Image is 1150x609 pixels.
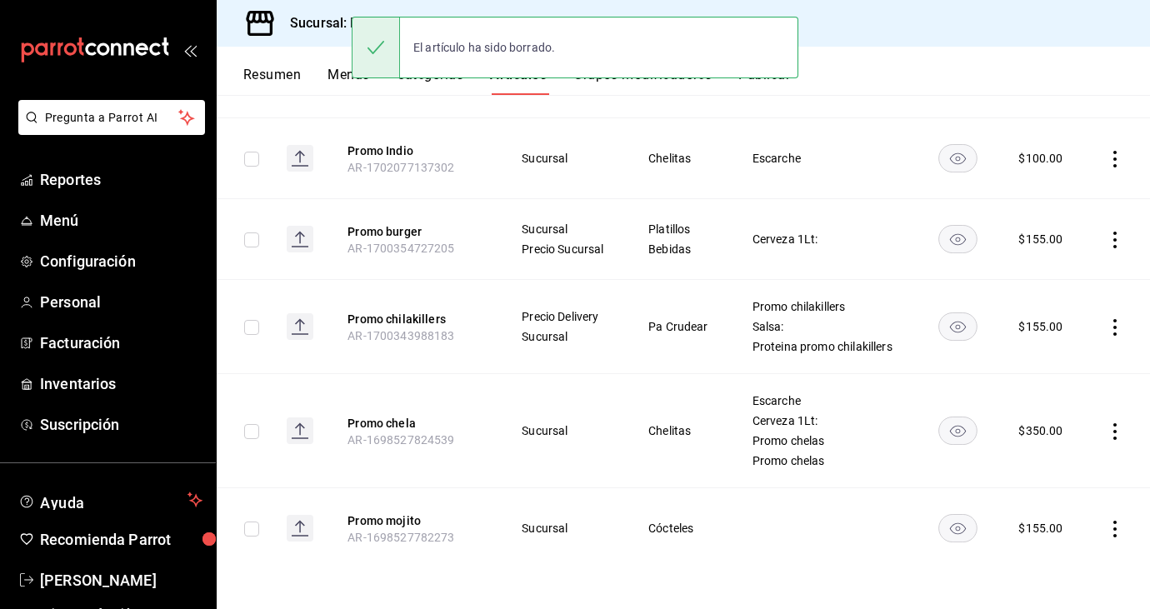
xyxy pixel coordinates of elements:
[648,425,711,437] span: Chelitas
[1107,232,1123,248] button: actions
[1018,422,1062,439] div: $ 350.00
[938,514,977,542] button: availability-product
[327,67,369,95] button: Menús
[938,225,977,253] button: availability-product
[1107,151,1123,167] button: actions
[1107,521,1123,537] button: actions
[347,512,481,529] button: edit-product-location
[40,413,202,436] span: Suscripción
[40,168,202,191] span: Reportes
[347,433,454,447] span: AR-1698527824539
[40,569,202,592] span: [PERSON_NAME]
[243,67,1150,95] div: navigation tabs
[752,395,897,407] span: Escarche
[40,209,202,232] span: Menú
[752,152,897,164] span: Escarche
[752,415,897,427] span: Cerveza 1Lt:
[347,242,454,255] span: AR-1700354727205
[243,67,301,95] button: Resumen
[1018,520,1062,537] div: $ 155.00
[347,311,481,327] button: edit-product-location
[40,528,202,551] span: Recomienda Parrot
[752,301,897,312] span: Promo chilakillers
[938,312,977,341] button: availability-product
[40,372,202,395] span: Inventarios
[522,331,607,342] span: Sucursal
[18,100,205,135] button: Pregunta a Parrot AI
[522,152,607,164] span: Sucursal
[752,321,897,332] span: Salsa:
[40,332,202,354] span: Facturación
[648,243,711,255] span: Bebidas
[648,152,711,164] span: Chelitas
[752,233,897,245] span: Cerveza 1Lt:
[347,161,454,174] span: AR-1702077137302
[183,43,197,57] button: open_drawer_menu
[522,311,607,322] span: Precio Delivery
[752,341,897,352] span: Proteina promo chilakillers
[522,425,607,437] span: Sucursal
[648,522,711,534] span: Cócteles
[12,121,205,138] a: Pregunta a Parrot AI
[648,223,711,235] span: Platillos
[1018,231,1062,247] div: $ 155.00
[1018,150,1062,167] div: $ 100.00
[40,490,181,510] span: Ayuda
[347,223,481,240] button: edit-product-location
[1018,318,1062,335] div: $ 155.00
[347,415,481,432] button: edit-product-location
[347,142,481,159] button: edit-product-location
[648,321,711,332] span: Pa Crudear
[1107,423,1123,440] button: actions
[1107,319,1123,336] button: actions
[347,329,454,342] span: AR-1700343988183
[752,435,897,447] span: Promo chelas
[938,144,977,172] button: availability-product
[400,29,568,66] div: El artículo ha sido borrado.
[40,250,202,272] span: Configuración
[45,109,179,127] span: Pregunta a Parrot AI
[522,522,607,534] span: Sucursal
[522,223,607,235] span: Sucursal
[277,13,562,33] h3: Sucursal: Barracruda ([GEOGRAPHIC_DATA])
[40,291,202,313] span: Personal
[752,455,897,467] span: Promo chelas
[347,531,454,544] span: AR-1698527782273
[522,243,607,255] span: Precio Sucursal
[938,417,977,445] button: availability-product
